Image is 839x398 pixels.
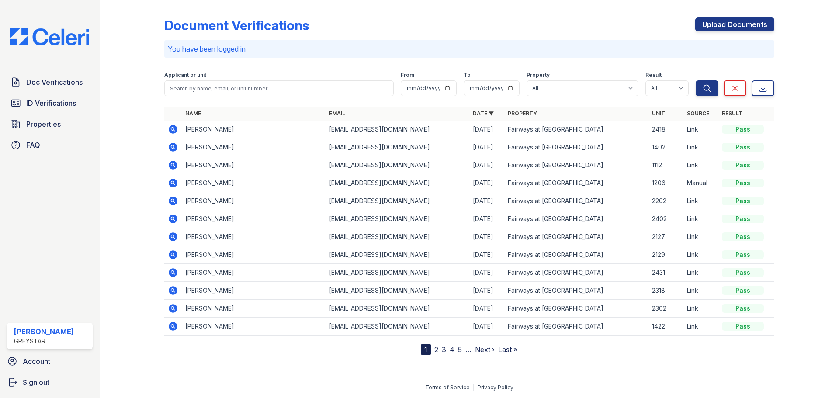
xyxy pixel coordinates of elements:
[464,72,471,79] label: To
[695,17,774,31] a: Upload Documents
[504,246,648,264] td: Fairways at [GEOGRAPHIC_DATA]
[326,264,469,282] td: [EMAIL_ADDRESS][DOMAIN_NAME]
[648,300,683,318] td: 2302
[326,192,469,210] td: [EMAIL_ADDRESS][DOMAIN_NAME]
[26,98,76,108] span: ID Verifications
[683,228,718,246] td: Link
[683,282,718,300] td: Link
[722,286,764,295] div: Pass
[182,174,326,192] td: [PERSON_NAME]
[469,264,504,282] td: [DATE]
[722,215,764,223] div: Pass
[504,264,648,282] td: Fairways at [GEOGRAPHIC_DATA]
[182,264,326,282] td: [PERSON_NAME]
[683,156,718,174] td: Link
[450,345,454,354] a: 4
[326,318,469,336] td: [EMAIL_ADDRESS][DOMAIN_NAME]
[326,282,469,300] td: [EMAIL_ADDRESS][DOMAIN_NAME]
[326,156,469,174] td: [EMAIL_ADDRESS][DOMAIN_NAME]
[465,344,472,355] span: …
[648,121,683,138] td: 2418
[425,384,470,391] a: Terms of Service
[401,72,414,79] label: From
[434,345,438,354] a: 2
[185,110,201,117] a: Name
[26,119,61,129] span: Properties
[7,94,93,112] a: ID Verifications
[722,268,764,277] div: Pass
[504,174,648,192] td: Fairways at [GEOGRAPHIC_DATA]
[182,192,326,210] td: [PERSON_NAME]
[687,110,709,117] a: Source
[504,282,648,300] td: Fairways at [GEOGRAPHIC_DATA]
[683,138,718,156] td: Link
[648,282,683,300] td: 2318
[504,210,648,228] td: Fairways at [GEOGRAPHIC_DATA]
[469,138,504,156] td: [DATE]
[683,174,718,192] td: Manual
[326,246,469,264] td: [EMAIL_ADDRESS][DOMAIN_NAME]
[648,174,683,192] td: 1206
[182,138,326,156] td: [PERSON_NAME]
[182,282,326,300] td: [PERSON_NAME]
[14,326,74,337] div: [PERSON_NAME]
[7,73,93,91] a: Doc Verifications
[164,80,394,96] input: Search by name, email, or unit number
[722,161,764,170] div: Pass
[164,72,206,79] label: Applicant or unit
[504,228,648,246] td: Fairways at [GEOGRAPHIC_DATA]
[3,353,96,370] a: Account
[182,246,326,264] td: [PERSON_NAME]
[469,156,504,174] td: [DATE]
[469,318,504,336] td: [DATE]
[3,374,96,391] a: Sign out
[504,300,648,318] td: Fairways at [GEOGRAPHIC_DATA]
[648,192,683,210] td: 2202
[648,246,683,264] td: 2129
[326,138,469,156] td: [EMAIL_ADDRESS][DOMAIN_NAME]
[648,228,683,246] td: 2127
[329,110,345,117] a: Email
[648,138,683,156] td: 1402
[326,300,469,318] td: [EMAIL_ADDRESS][DOMAIN_NAME]
[504,121,648,138] td: Fairways at [GEOGRAPHIC_DATA]
[23,356,50,367] span: Account
[648,210,683,228] td: 2402
[683,210,718,228] td: Link
[168,44,771,54] p: You have been logged in
[469,282,504,300] td: [DATE]
[652,110,665,117] a: Unit
[182,300,326,318] td: [PERSON_NAME]
[14,337,74,346] div: Greystar
[475,345,495,354] a: Next ›
[498,345,517,354] a: Last »
[7,136,93,154] a: FAQ
[648,318,683,336] td: 1422
[469,228,504,246] td: [DATE]
[645,72,662,79] label: Result
[469,300,504,318] td: [DATE]
[164,17,309,33] div: Document Verifications
[182,156,326,174] td: [PERSON_NAME]
[478,384,513,391] a: Privacy Policy
[469,192,504,210] td: [DATE]
[469,210,504,228] td: [DATE]
[648,156,683,174] td: 1112
[683,264,718,282] td: Link
[473,110,494,117] a: Date ▼
[722,179,764,187] div: Pass
[182,121,326,138] td: [PERSON_NAME]
[182,210,326,228] td: [PERSON_NAME]
[326,228,469,246] td: [EMAIL_ADDRESS][DOMAIN_NAME]
[182,228,326,246] td: [PERSON_NAME]
[504,138,648,156] td: Fairways at [GEOGRAPHIC_DATA]
[23,377,49,388] span: Sign out
[722,197,764,205] div: Pass
[473,384,475,391] div: |
[182,318,326,336] td: [PERSON_NAME]
[26,77,83,87] span: Doc Verifications
[683,192,718,210] td: Link
[683,121,718,138] td: Link
[3,28,96,45] img: CE_Logo_Blue-a8612792a0a2168367f1c8372b55b34899dd931a85d93a1a3d3e32e68fde9ad4.png
[722,322,764,331] div: Pass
